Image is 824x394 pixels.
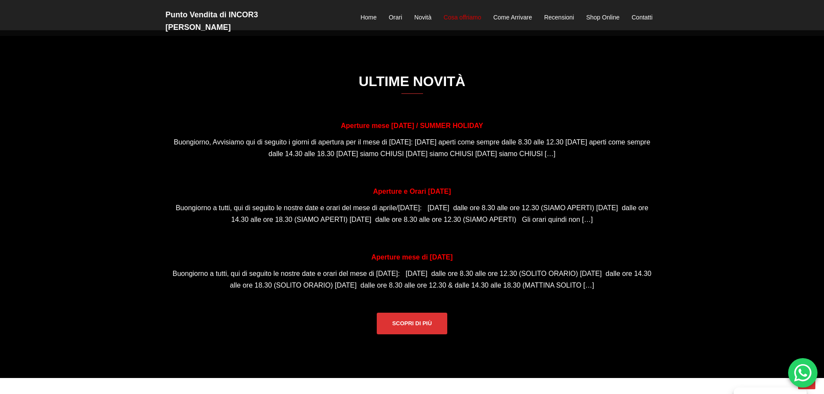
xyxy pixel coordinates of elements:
[172,136,652,160] p: Buongiorno, Avvisiamo qui di seguito i giorni di apertura per il mese di [DATE]: [DATE] aperti co...
[373,188,451,195] a: Aperture e Orari [DATE]
[444,13,481,23] a: Cosa offriamo
[172,268,652,291] p: Buongiorno a tutti, qui di seguito le nostre date e orari del mese di [DATE]: [DATE] dalle ore 8....
[341,122,483,129] a: Aperture mese [DATE] / SUMMER HOLIDAY
[360,13,376,23] a: Home
[586,13,619,23] a: Shop Online
[544,13,574,23] a: Recensioni
[414,13,432,23] a: Novità
[166,74,659,94] h3: Ultime Novità
[632,13,652,23] a: Contatti
[172,202,652,225] p: Buongiorno a tutti, qui di seguito le nostre date e orari del mese di aprile/[DATE]: [DATE] dalle...
[371,253,452,261] a: Aperture mese di [DATE]
[389,13,402,23] a: Orari
[166,9,321,34] h2: Punto Vendita di INCOR3 [PERSON_NAME]
[493,13,532,23] a: Come Arrivare
[788,358,818,388] div: 'Hai
[377,313,448,334] a: Scopri di più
